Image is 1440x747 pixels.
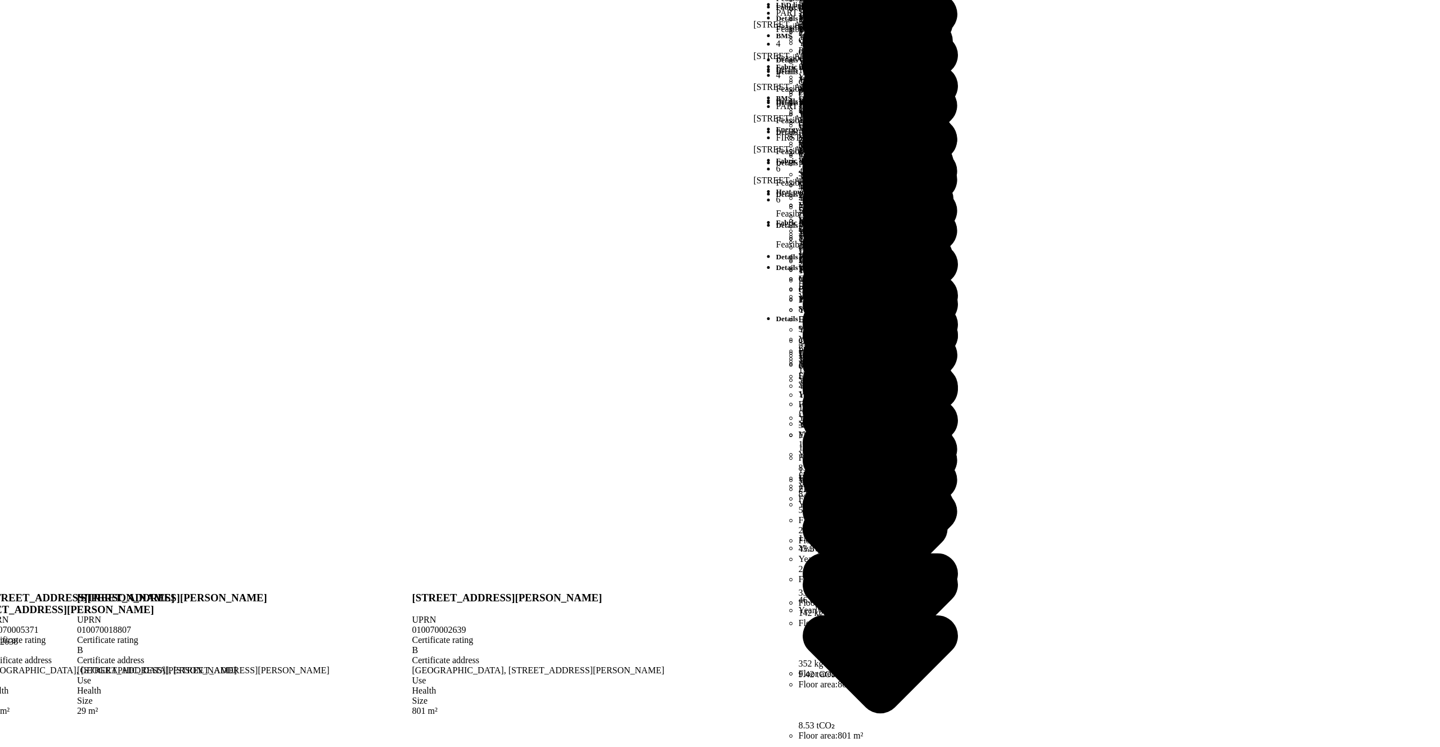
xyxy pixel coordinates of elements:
[77,706,330,716] div: 29 m²
[799,481,962,606] li: Yearly energy use change:
[799,461,962,480] span: £2,716
[77,696,330,706] div: Size
[412,706,665,716] div: 801 m²
[838,264,858,274] span: 90 m²
[77,645,330,655] div: B
[77,655,330,665] div: Certificate address
[77,665,330,676] div: [GEOGRAPHIC_DATA], [STREET_ADDRESS][PERSON_NAME]
[77,615,330,625] div: UPRN
[799,731,962,741] li: Floor area:
[412,665,665,676] div: [GEOGRAPHIC_DATA], [STREET_ADDRESS][PERSON_NAME]
[776,314,962,323] h5: Details
[838,731,863,740] span: 801 m²
[412,592,665,604] h3: [STREET_ADDRESS][PERSON_NAME]
[799,346,962,356] li: Payback period:
[77,635,330,645] div: Certificate rating
[412,696,665,706] div: Size
[77,686,330,696] div: Health
[412,686,665,696] div: Health
[799,125,952,145] span: 896 kWh, 3.3%
[799,146,952,264] li: Yearly GHG change:
[817,336,889,345] span: £78,000 – £220,000
[412,645,665,655] div: B
[412,635,665,645] div: Certificate rating
[799,336,962,346] li: Cost:
[857,346,910,355] span: 29 – 30+ years
[799,585,962,605] span: 46.6 MWh, 46.5%
[799,710,962,730] span: 8.53 tCO₂
[412,625,665,635] div: 010070002639
[799,7,952,26] span: £55
[77,625,330,635] div: 010070018807
[799,605,962,731] li: Yearly GHG change:
[412,676,665,686] div: Use
[799,264,952,274] li: Floor area:
[412,615,665,625] div: UPRN
[412,655,665,665] div: Certificate address
[77,592,330,604] h3: [STREET_ADDRESS][PERSON_NAME]
[77,676,330,686] div: Use
[799,356,962,481] li: Yearly energy savings:
[799,27,952,145] li: Yearly energy use change:
[799,244,952,264] span: 164 kgCO₂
